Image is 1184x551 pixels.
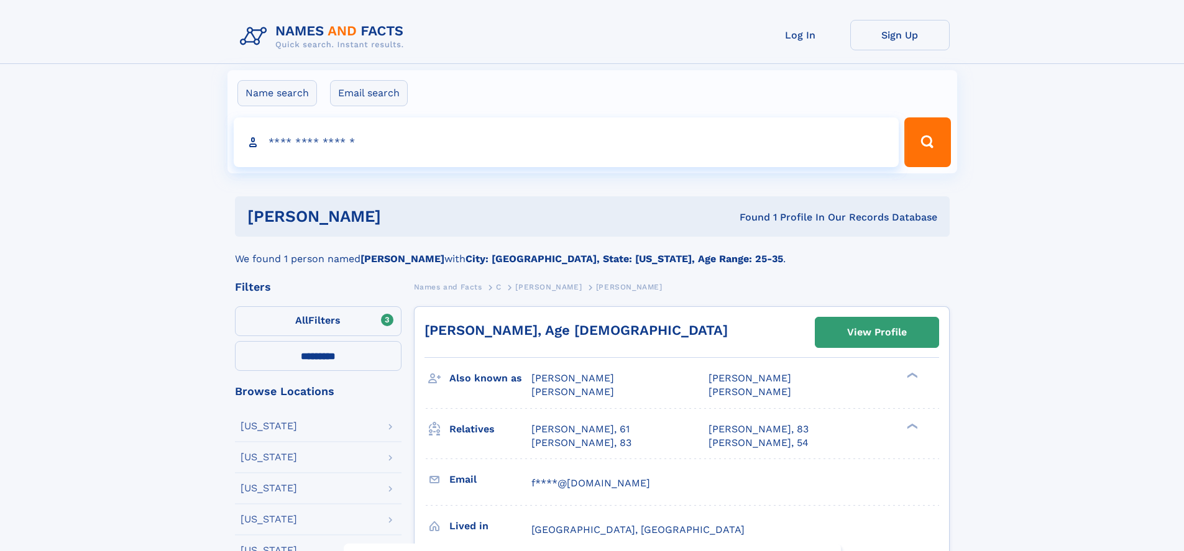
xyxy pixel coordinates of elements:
[515,283,582,291] span: [PERSON_NAME]
[531,372,614,384] span: [PERSON_NAME]
[709,422,809,436] a: [PERSON_NAME], 83
[241,483,297,493] div: [US_STATE]
[466,253,783,265] b: City: [GEOGRAPHIC_DATA], State: [US_STATE], Age Range: 25-35
[850,20,950,50] a: Sign Up
[531,422,630,436] a: [PERSON_NAME], 61
[709,372,791,384] span: [PERSON_NAME]
[709,436,809,450] a: [PERSON_NAME], 54
[496,283,502,291] span: C
[247,209,561,224] h1: [PERSON_NAME]
[449,516,531,537] h3: Lived in
[234,117,899,167] input: search input
[235,386,402,397] div: Browse Locations
[330,80,408,106] label: Email search
[531,524,745,535] span: [GEOGRAPHIC_DATA], [GEOGRAPHIC_DATA]
[496,279,502,294] a: C
[847,318,907,347] div: View Profile
[235,306,402,336] label: Filters
[237,80,317,106] label: Name search
[235,20,414,53] img: Logo Names and Facts
[449,368,531,389] h3: Also known as
[235,281,402,293] div: Filters
[295,314,308,326] span: All
[515,279,582,294] a: [PERSON_NAME]
[241,514,297,524] div: [US_STATE]
[449,419,531,440] h3: Relatives
[904,422,919,430] div: ❯
[531,386,614,398] span: [PERSON_NAME]
[360,253,444,265] b: [PERSON_NAME]
[904,117,950,167] button: Search Button
[235,237,950,266] div: We found 1 person named with .
[815,317,938,347] a: View Profile
[596,283,663,291] span: [PERSON_NAME]
[241,421,297,431] div: [US_STATE]
[241,452,297,462] div: [US_STATE]
[414,279,482,294] a: Names and Facts
[751,20,850,50] a: Log In
[424,322,728,338] a: [PERSON_NAME], Age [DEMOGRAPHIC_DATA]
[709,386,791,398] span: [PERSON_NAME]
[531,436,631,450] a: [PERSON_NAME], 83
[449,469,531,490] h3: Email
[560,211,937,224] div: Found 1 Profile In Our Records Database
[904,371,919,380] div: ❯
